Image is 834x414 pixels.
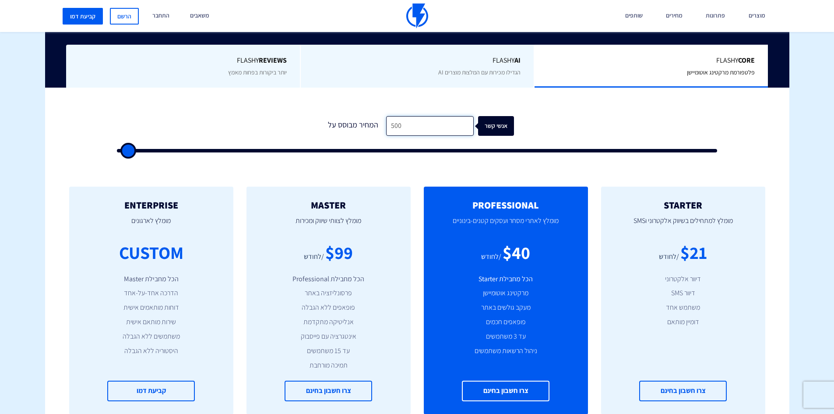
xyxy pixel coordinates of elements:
h2: STARTER [614,200,752,210]
li: פופאפים חכמים [437,317,575,327]
p: מומלץ לצוותי שיווק ומכירות [260,210,398,240]
h2: MASTER [260,200,398,210]
li: משתמש אחד [614,303,752,313]
span: יותר ביקורות בפחות מאמץ [228,68,287,76]
li: הדרכה אחד-על-אחד [82,288,220,298]
div: $40 [503,240,530,265]
li: הכל מחבילת Professional [260,274,398,284]
li: עד 15 משתמשים [260,346,398,356]
li: שירות מותאם אישית [82,317,220,327]
a: קביעת דמו [107,381,195,401]
div: /לחודש [481,252,501,262]
p: מומלץ לאתרי מסחר ועסקים קטנים-בינוניים [437,210,575,240]
div: אנשי קשר [482,116,518,136]
li: דיוור אלקטרוני [614,274,752,284]
span: Flashy [79,56,287,66]
a: צרו חשבון בחינם [639,381,727,401]
b: AI [514,56,521,65]
li: הכל מחבילת Master [82,274,220,284]
div: /לחודש [659,252,679,262]
li: היסטוריה ללא הגבלה [82,346,220,356]
li: דיוור SMS [614,288,752,298]
div: /לחודש [304,252,324,262]
a: צרו חשבון בחינם [462,381,549,401]
a: קביעת דמו [63,8,103,25]
li: פופאפים ללא הגבלה [260,303,398,313]
a: הרשם [110,8,139,25]
div: $99 [325,240,353,265]
a: צרו חשבון בחינם [285,381,372,401]
li: דוחות מותאמים אישית [82,303,220,313]
div: $21 [680,240,707,265]
span: Flashy [548,56,755,66]
h2: ENTERPRISE [82,200,220,210]
li: הכל מחבילת Starter [437,274,575,284]
span: Flashy [314,56,521,66]
li: אנליטיקה מתקדמת [260,317,398,327]
span: הגדילו מכירות עם המלצות מוצרים AI [438,68,521,76]
li: אינטגרציה עם פייסבוק [260,332,398,342]
li: מעקב גולשים באתר [437,303,575,313]
h2: PROFESSIONAL [437,200,575,210]
li: ניהול הרשאות משתמשים [437,346,575,356]
li: דומיין מותאם [614,317,752,327]
li: תמיכה מורחבת [260,361,398,371]
p: מומלץ לארגונים [82,210,220,240]
li: עד 3 משתמשים [437,332,575,342]
p: מומלץ למתחילים בשיווק אלקטרוני וSMS [614,210,752,240]
li: פרסונליזציה באתר [260,288,398,298]
div: CUSTOM [119,240,183,265]
div: המחיר מבוסס על [320,116,386,136]
b: REVIEWS [259,56,287,65]
b: Core [738,56,755,65]
li: משתמשים ללא הגבלה [82,332,220,342]
li: מרקטינג אוטומיישן [437,288,575,298]
span: פלטפורמת מרקטינג אוטומיישן [687,68,755,76]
